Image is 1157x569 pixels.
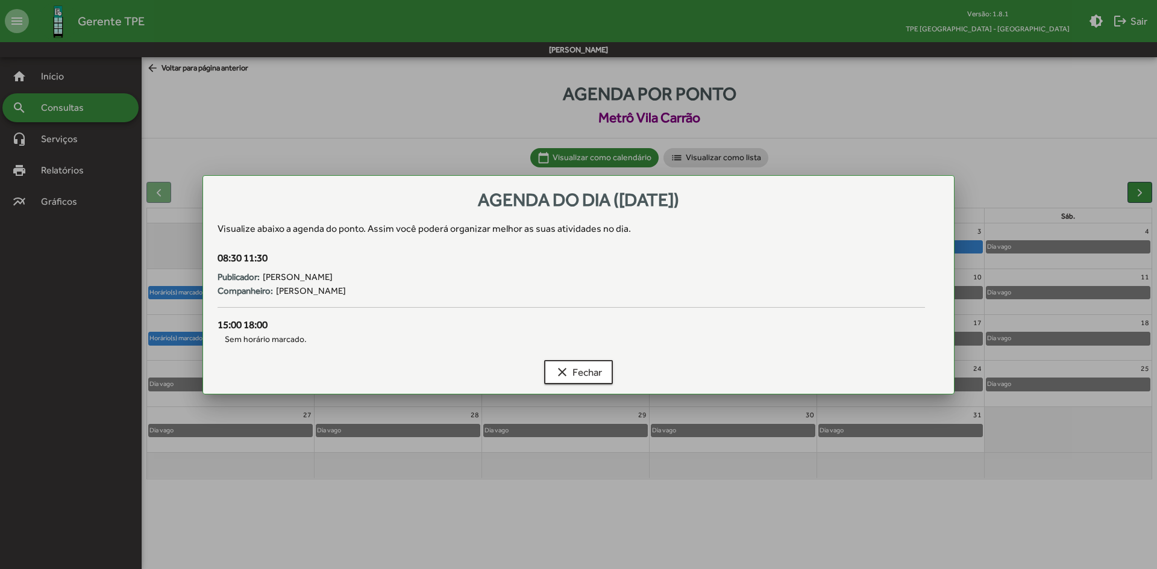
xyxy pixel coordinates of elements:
[478,189,679,210] span: Agenda do dia ([DATE])
[276,284,346,298] span: [PERSON_NAME]
[544,360,613,384] button: Fechar
[218,222,939,236] div: Visualize abaixo a agenda do ponto . Assim você poderá organizar melhor as suas atividades no dia.
[263,270,333,284] span: [PERSON_NAME]
[218,317,925,333] div: 15:00 18:00
[218,333,925,346] span: Sem horário marcado.
[555,361,602,383] span: Fechar
[218,270,260,284] strong: Publicador:
[218,284,273,298] strong: Companheiro:
[555,365,569,379] mat-icon: clear
[218,250,925,266] div: 08:30 11:30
